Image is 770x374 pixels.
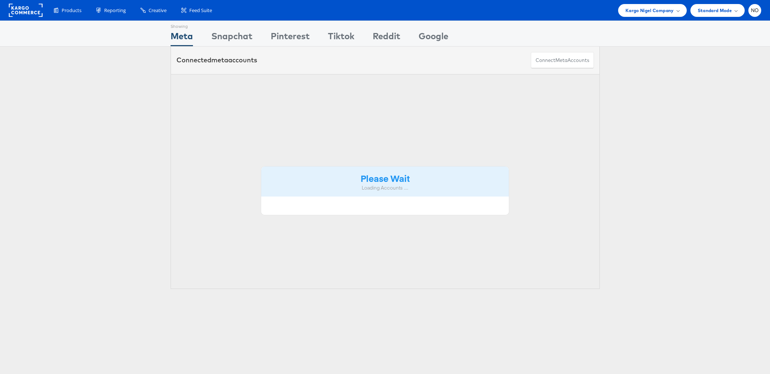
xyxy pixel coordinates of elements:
[373,30,400,46] div: Reddit
[149,7,167,14] span: Creative
[171,30,193,46] div: Meta
[531,52,594,69] button: ConnectmetaAccounts
[211,56,228,64] span: meta
[555,57,568,64] span: meta
[625,7,674,14] span: Kargo Nigel Company
[267,184,504,191] div: Loading Accounts ....
[751,8,759,13] span: NO
[328,30,354,46] div: Tiktok
[62,7,81,14] span: Products
[104,7,126,14] span: Reporting
[176,55,257,65] div: Connected accounts
[211,30,252,46] div: Snapchat
[361,172,410,184] strong: Please Wait
[171,21,193,30] div: Showing
[419,30,448,46] div: Google
[271,30,310,46] div: Pinterest
[698,7,732,14] span: Standard Mode
[189,7,212,14] span: Feed Suite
